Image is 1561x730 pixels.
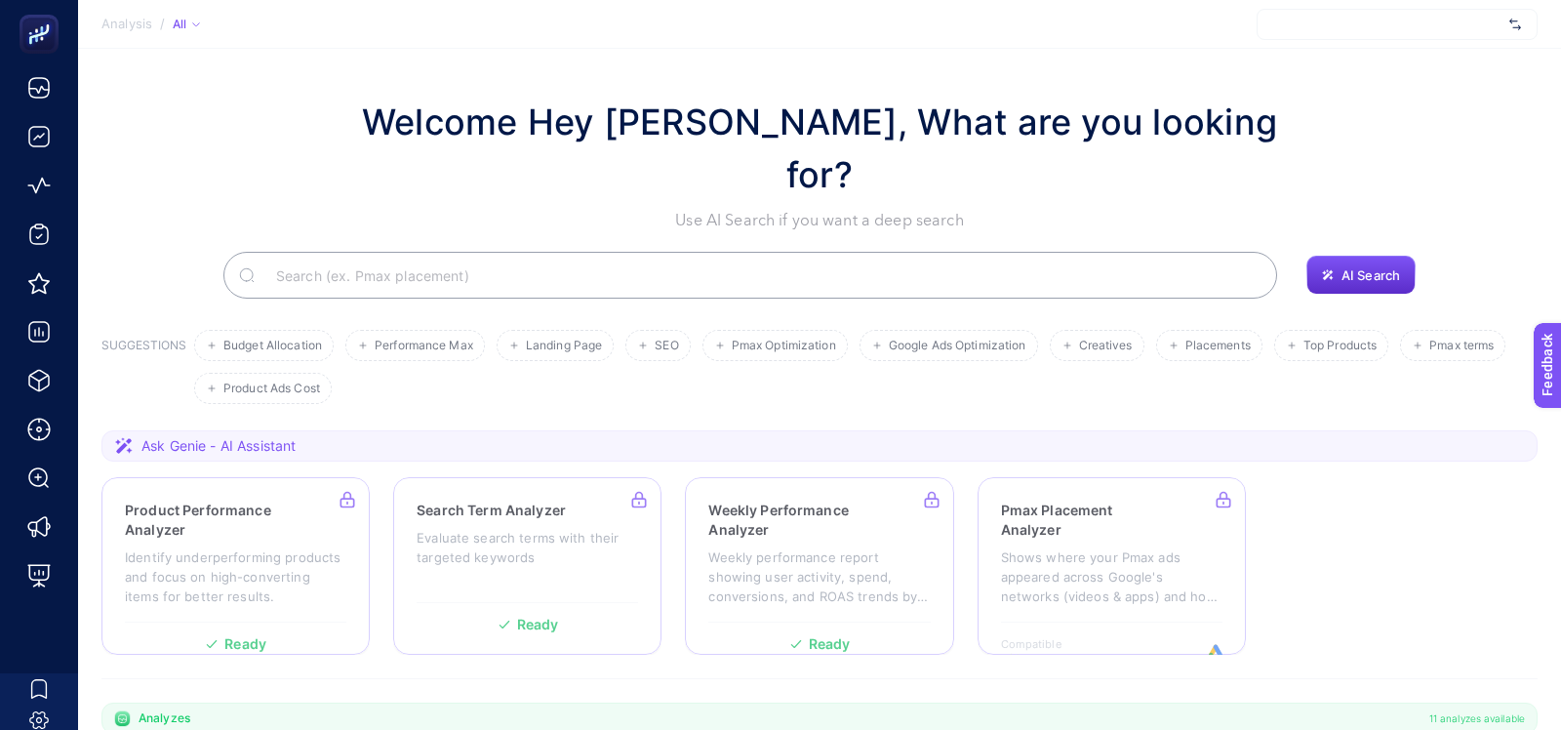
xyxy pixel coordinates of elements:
[1509,15,1521,34] img: svg%3e
[655,339,678,353] span: SEO
[341,96,1298,201] h1: Welcome Hey [PERSON_NAME], What are you looking for?
[101,477,370,655] a: Product Performance AnalyzerIdentify underperforming products and focus on high-converting items ...
[1079,339,1133,353] span: Creatives
[173,17,200,32] div: All
[160,16,165,31] span: /
[1185,339,1251,353] span: Placements
[260,248,1261,303] input: Search
[139,710,190,726] span: Analyzes
[889,339,1026,353] span: Google Ads Optimization
[101,338,186,404] h3: SUGGESTIONS
[1306,256,1416,295] button: AI Search
[978,477,1246,655] a: Pmax Placement AnalyzerShows where your Pmax ads appeared across Google's networks (videos & apps...
[223,339,322,353] span: Budget Allocation
[685,477,953,655] a: Weekly Performance AnalyzerWeekly performance report showing user activity, spend, conversions, a...
[223,382,320,396] span: Product Ads Cost
[101,17,152,32] span: Analysis
[1303,339,1377,353] span: Top Products
[375,339,473,353] span: Performance Max
[732,339,836,353] span: Pmax Optimization
[141,436,296,456] span: Ask Genie - AI Assistant
[393,477,661,655] a: Search Term AnalyzerEvaluate search terms with their targeted keywordsReady
[341,209,1298,232] p: Use AI Search if you want a deep search
[526,339,602,353] span: Landing Page
[1429,710,1525,726] span: 11 analyzes available
[1341,267,1400,283] span: AI Search
[12,6,74,21] span: Feedback
[1429,339,1494,353] span: Pmax terms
